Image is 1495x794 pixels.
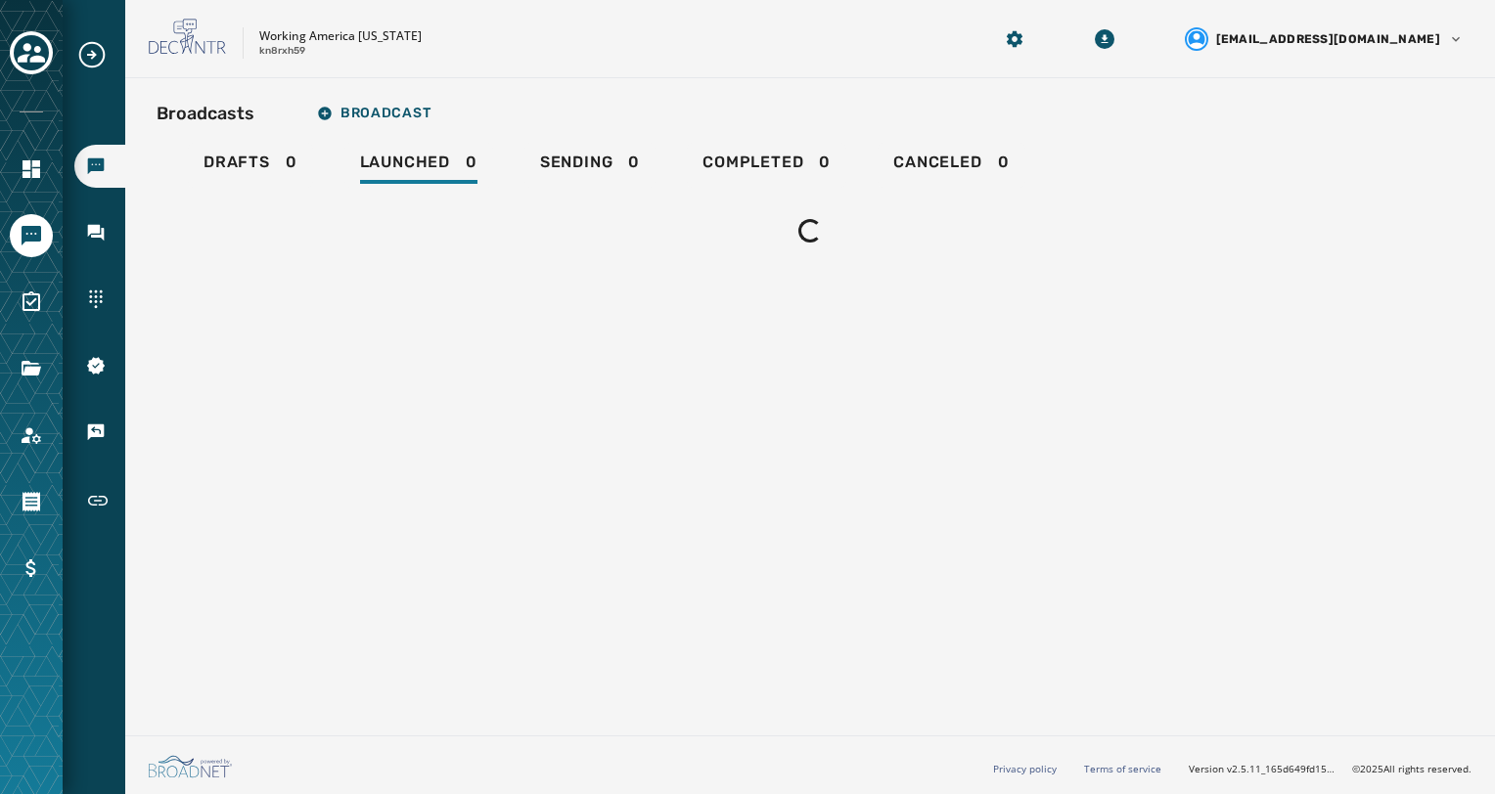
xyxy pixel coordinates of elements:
[74,278,125,321] a: Navigate to Sending Numbers
[74,477,125,524] a: Navigate to Short Links
[10,547,53,590] a: Navigate to Billing
[360,153,450,172] span: Launched
[1177,20,1472,59] button: User settings
[259,28,422,44] p: Working America [US_STATE]
[360,153,477,184] div: 0
[1352,762,1472,775] span: © 2025 All rights reserved.
[1087,22,1122,57] button: Download Menu
[993,762,1057,775] a: Privacy policy
[893,153,1009,184] div: 0
[10,281,53,324] a: Navigate to Surveys
[702,153,831,184] div: 0
[74,145,125,188] a: Navigate to Broadcasts
[687,143,846,188] a: Completed0
[1189,762,1336,776] span: Version
[74,411,125,454] a: Navigate to Keywords & Responders
[10,31,53,74] button: Toggle account select drawer
[540,153,640,184] div: 0
[317,106,430,121] span: Broadcast
[893,153,981,172] span: Canceled
[10,347,53,390] a: Navigate to Files
[10,148,53,191] a: Navigate to Home
[259,44,305,59] p: kn8rxh59
[878,143,1024,188] a: Canceled0
[10,214,53,257] a: Navigate to Messaging
[702,153,803,172] span: Completed
[997,22,1032,57] button: Manage global settings
[204,153,270,172] span: Drafts
[76,39,123,70] button: Expand sub nav menu
[1227,762,1336,776] span: v2.5.11_165d649fd1592c218755210ebffa1e5a55c3084e
[10,414,53,457] a: Navigate to Account
[204,153,297,184] div: 0
[524,143,656,188] a: Sending0
[10,480,53,523] a: Navigate to Orders
[188,143,313,188] a: Drafts0
[540,153,613,172] span: Sending
[344,143,493,188] a: Launched0
[1084,762,1161,775] a: Terms of service
[74,211,125,254] a: Navigate to Inbox
[157,100,254,127] h2: Broadcasts
[1216,31,1440,47] span: [EMAIL_ADDRESS][DOMAIN_NAME]
[301,94,446,133] button: Broadcast
[74,344,125,387] a: Navigate to 10DLC Registration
